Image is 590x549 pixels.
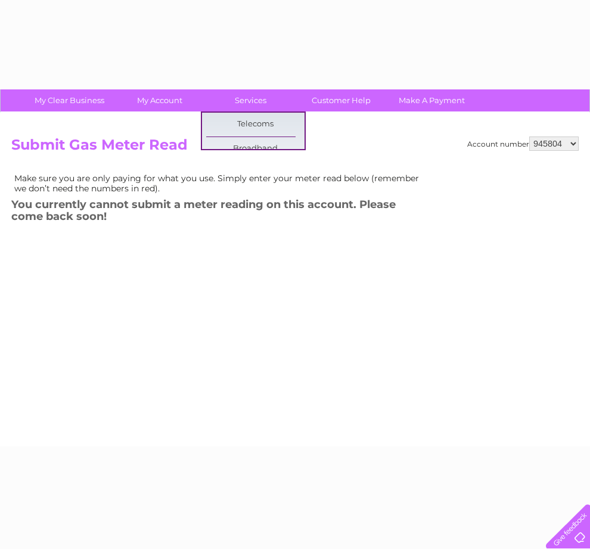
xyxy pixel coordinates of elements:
h3: You currently cannot submit a meter reading on this account. Please come back soon! [11,196,428,229]
a: My Account [111,89,209,111]
a: My Clear Business [20,89,119,111]
a: Make A Payment [383,89,481,111]
a: Telecoms [206,113,305,137]
a: Broadband [206,137,305,161]
a: Customer Help [292,89,390,111]
td: Make sure you are only paying for what you use. Simply enter your meter read below (remember we d... [11,170,428,196]
div: Account number [467,137,579,151]
h2: Submit Gas Meter Read [11,137,579,159]
a: Services [201,89,300,111]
